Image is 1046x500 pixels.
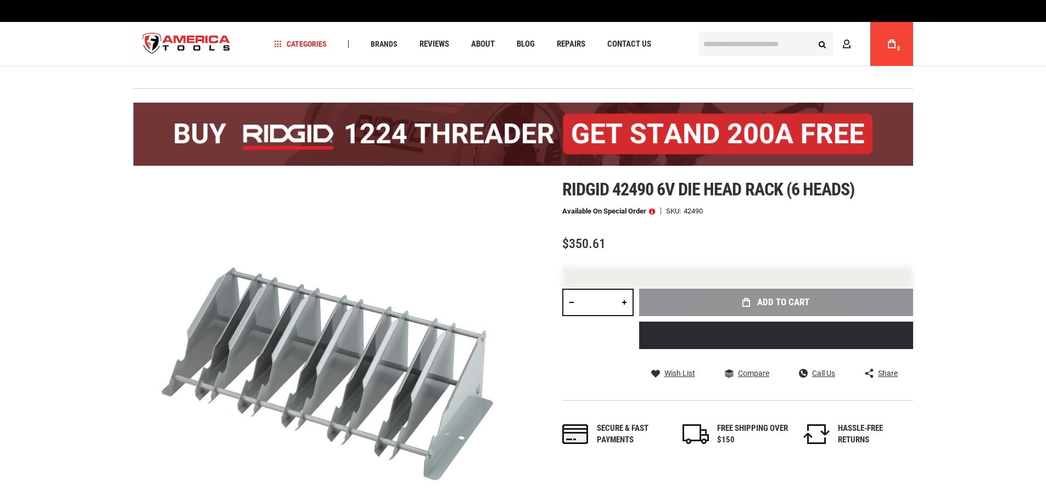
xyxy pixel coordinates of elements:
[725,368,769,378] a: Compare
[552,37,590,52] a: Repairs
[562,179,855,200] span: Ridgid 42490 6v die head rack (6 heads)
[803,424,830,444] img: returns
[684,207,703,215] div: 42490
[602,37,656,52] a: Contact Us
[517,40,535,48] span: Blog
[738,369,769,377] span: Compare
[562,236,606,251] span: $350.61
[419,40,449,48] span: Reviews
[371,40,398,48] span: Brands
[512,37,540,52] a: Blog
[666,207,684,215] strong: SKU
[881,22,902,66] a: 0
[274,40,327,48] span: Categories
[557,40,585,48] span: Repairs
[812,33,833,54] button: Search
[415,37,454,52] a: Reviews
[562,424,589,444] img: payments
[133,103,913,166] img: BOGO: Buy the RIDGID® 1224 Threader (26092), get the 92467 200A Stand FREE!
[597,423,668,446] div: Secure & fast payments
[717,423,788,446] div: FREE SHIPPING OVER $150
[562,207,655,215] p: Available on Special Order
[664,369,695,377] span: Wish List
[366,37,402,52] a: Brands
[133,24,240,65] img: America Tools
[607,40,651,48] span: Contact Us
[838,423,909,446] div: HASSLE-FREE RETURNS
[799,368,835,378] a: Call Us
[897,46,900,52] span: 0
[651,368,695,378] a: Wish List
[812,369,835,377] span: Call Us
[683,424,709,444] img: shipping
[878,369,898,377] span: Share
[269,37,332,52] a: Categories
[466,37,500,52] a: About
[133,24,240,65] a: store logo
[471,40,495,48] span: About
